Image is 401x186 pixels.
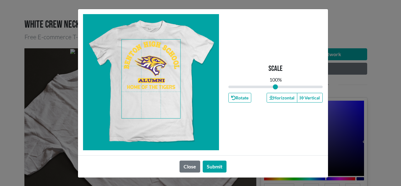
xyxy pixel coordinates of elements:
[203,161,227,173] button: Submit
[267,93,297,103] button: Horizontal
[269,76,282,83] div: 100 %
[228,93,251,103] button: Rotate
[180,161,200,173] button: Close
[297,93,323,103] button: Vertical
[268,64,283,73] p: Scale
